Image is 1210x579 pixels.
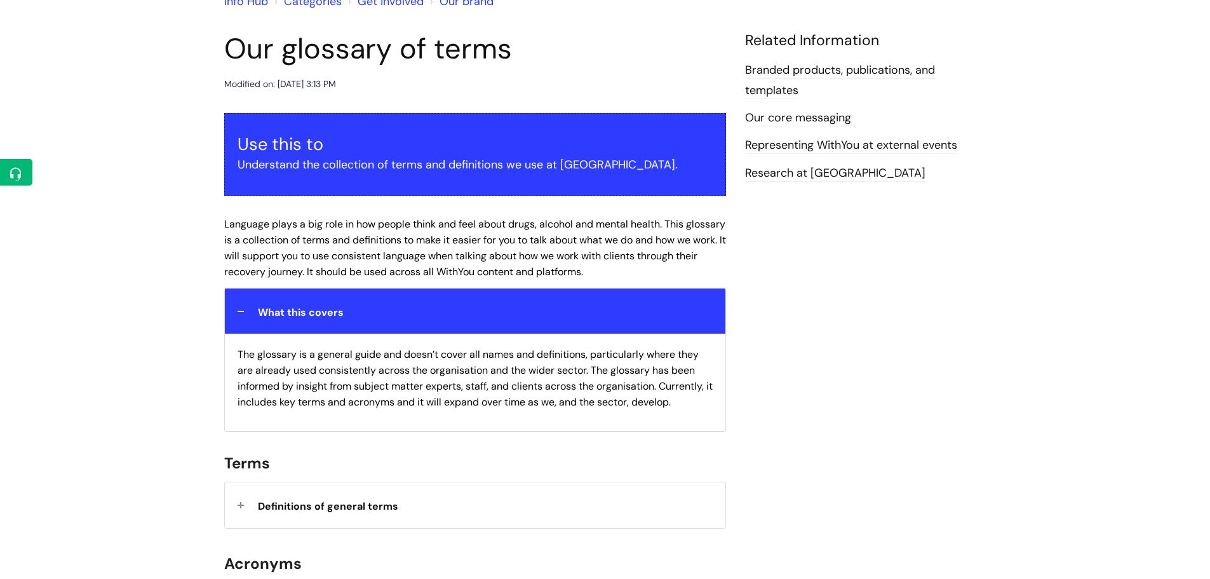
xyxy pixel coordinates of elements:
span: Acronyms [224,554,302,573]
span: What this covers [258,306,344,319]
a: Research at [GEOGRAPHIC_DATA] [745,165,925,182]
span: Terms [224,453,270,473]
span: The glossary is a general guide and doesn’t cover all names and definitions, particularly where t... [238,348,713,408]
h1: Our glossary of terms [224,32,726,66]
a: Representing WithYou at external events [745,137,957,154]
div: Modified on: [DATE] 3:13 PM [224,76,336,92]
h4: Related Information [745,32,986,50]
p: Understand the collection of terms and definitions we use at [GEOGRAPHIC_DATA]. [238,154,713,175]
span: Language plays a big role in how people think and feel about drugs, alcohol and mental health. Th... [224,217,726,278]
a: Our core messaging [745,110,851,126]
h3: Use this to [238,134,713,154]
a: Branded products, publications, and templates [745,62,935,99]
span: Definitions of general terms [258,500,398,513]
